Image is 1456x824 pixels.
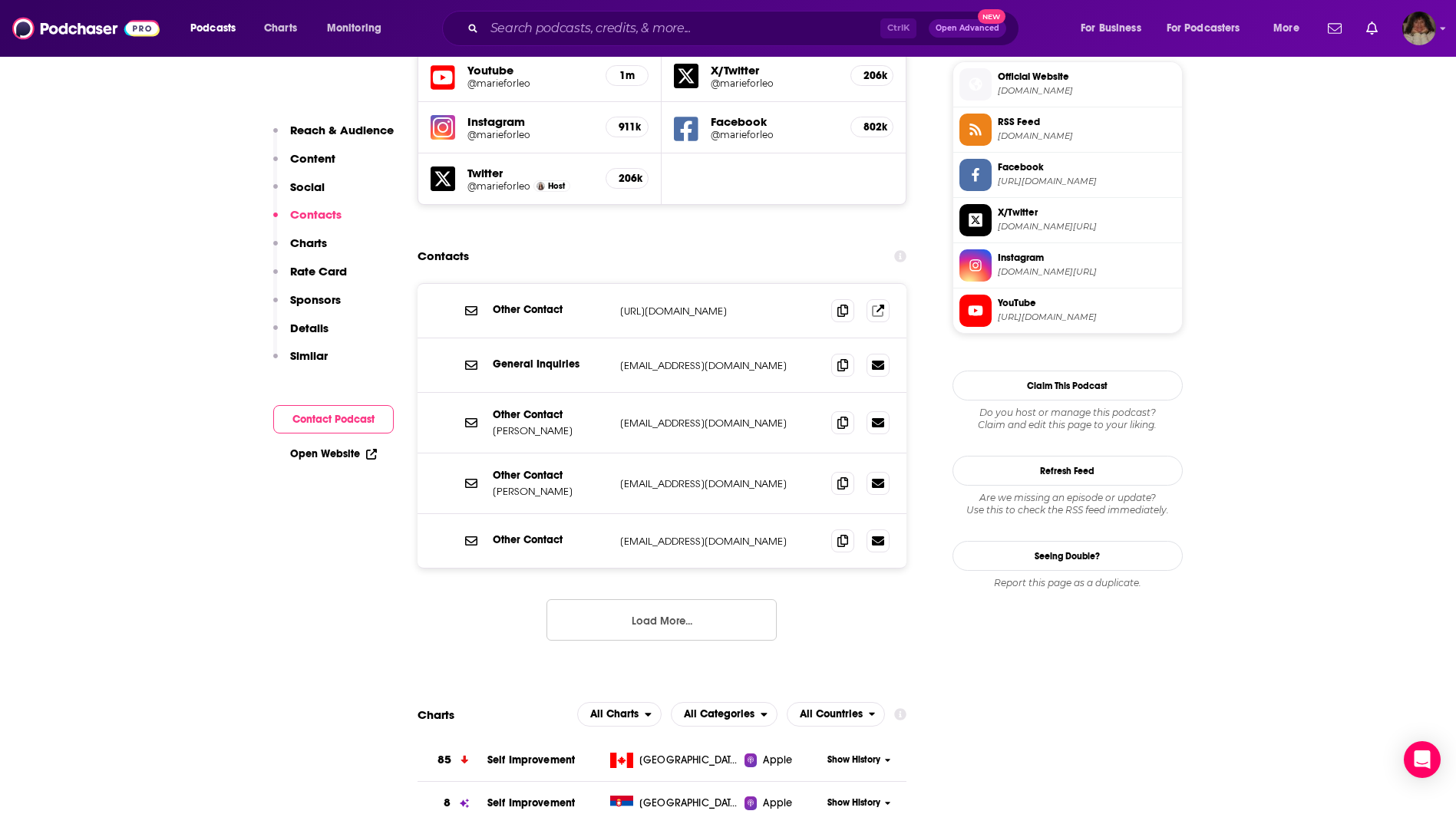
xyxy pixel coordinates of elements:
span: Podcasts [190,18,236,39]
a: Show notifications dropdown [1360,15,1384,41]
p: Content [290,151,335,166]
a: @marieforleo [467,180,530,192]
h5: Instagram [467,114,594,129]
p: Contacts [290,207,342,222]
div: Report this page as a duplicate. [953,577,1183,589]
button: open menu [787,702,886,727]
p: General Inquiries [493,358,608,371]
h2: Contacts [418,242,469,271]
h5: Facebook [711,114,838,129]
button: Similar [273,348,328,377]
a: Seeing Double? [953,541,1183,571]
span: Charts [264,18,297,39]
span: Monitoring [327,18,381,39]
p: Other Contact [493,533,608,546]
button: open menu [1263,16,1319,41]
a: Open Website [290,447,377,460]
div: Open Intercom Messenger [1404,741,1441,778]
div: Claim and edit this page to your liking. [953,407,1183,431]
span: YouTube [998,296,1176,310]
span: Canada [639,753,739,768]
p: Social [290,180,325,194]
input: Search podcasts, credits, & more... [484,16,880,41]
span: More [1273,18,1299,39]
h5: 206k [619,172,636,185]
button: Content [273,151,335,180]
span: RSS Feed [998,115,1176,129]
a: @marieforleo [467,129,594,140]
a: Show notifications dropdown [1322,15,1348,41]
button: Show History [822,753,896,766]
h5: Twitter [467,166,594,180]
span: All Categories [684,709,754,720]
img: Marie Forleo [537,182,545,190]
h5: 1m [619,69,636,82]
p: [PERSON_NAME] [493,424,608,437]
span: https://www.facebook.com/marieforleo [998,176,1176,187]
p: Rate Card [290,264,347,279]
p: [EMAIL_ADDRESS][DOMAIN_NAME] [620,417,820,430]
a: [GEOGRAPHIC_DATA] [604,753,745,768]
a: Charts [254,16,306,41]
button: Contact Podcast [273,405,394,433]
div: Search podcasts, credits, & more... [457,11,1034,46]
img: iconImage [431,115,455,140]
p: Other Contact [493,469,608,482]
h5: @marieforleo [467,77,594,89]
span: instagram.com/marieforleo [998,266,1176,278]
a: @marieforleo [711,77,838,89]
h3: 8 [444,794,451,812]
a: Official Website[DOMAIN_NAME] [959,68,1176,101]
h2: Categories [671,702,778,727]
span: twitter.com/marieforleo [998,221,1176,232]
p: [URL][DOMAIN_NAME] [620,305,820,318]
a: @marieforleo [711,129,838,140]
button: Open AdvancedNew [929,19,1006,38]
a: X/Twitter[DOMAIN_NAME][URL] [959,204,1176,236]
p: Similar [290,348,328,363]
button: Show profile menu [1402,12,1436,45]
span: Self Improvement [487,796,575,809]
a: Podchaser - Follow, Share and Rate Podcasts [12,14,160,43]
button: Refresh Feed [953,456,1183,486]
p: Sponsors [290,292,341,307]
h5: 206k [863,69,880,82]
a: Apple [745,753,822,768]
span: Self Improvement [487,753,575,766]
button: Show History [822,796,896,809]
p: Reach & Audience [290,123,394,137]
button: Social [273,180,325,208]
span: Apple [763,796,792,811]
h5: X/Twitter [711,63,838,77]
p: Charts [290,236,327,250]
button: open menu [316,16,401,41]
span: Serbia [639,796,739,811]
span: themarieforleopodcast.libsyn.com [998,130,1176,142]
a: Facebook[URL][DOMAIN_NAME] [959,159,1176,191]
span: Show History [827,753,880,766]
button: Claim This Podcast [953,371,1183,400]
span: Instagram [998,251,1176,265]
img: User Profile [1402,12,1436,45]
p: [EMAIL_ADDRESS][DOMAIN_NAME] [620,477,820,490]
span: New [978,9,1005,24]
span: https://www.youtube.com/@marieforleo [998,311,1176,323]
span: Open Advanced [936,25,999,32]
button: Rate Card [273,264,347,292]
button: Load More... [546,599,777,641]
p: Details [290,321,329,335]
p: [EMAIL_ADDRESS][DOMAIN_NAME] [620,359,820,372]
h5: Youtube [467,63,594,77]
h2: Charts [418,707,454,722]
a: Instagram[DOMAIN_NAME][URL] [959,249,1176,282]
button: Charts [273,236,327,264]
h2: Platforms [577,702,662,727]
button: open menu [180,16,256,41]
button: open menu [1070,16,1161,41]
h5: 802k [863,120,880,133]
h3: 85 [437,751,451,769]
span: For Business [1081,18,1141,39]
